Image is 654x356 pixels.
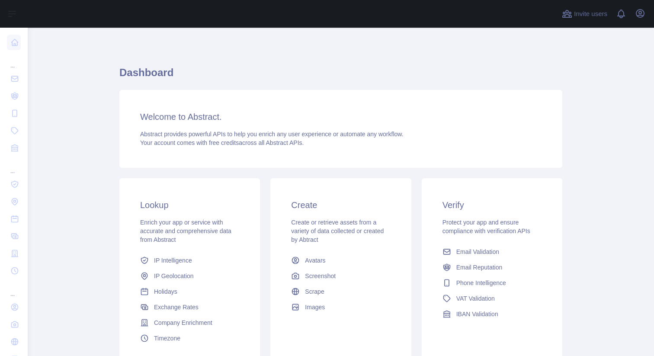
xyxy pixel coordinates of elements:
[288,268,394,284] a: Screenshot
[140,111,542,123] h3: Welcome to Abstract.
[305,287,324,296] span: Scrape
[154,256,192,265] span: IP Intelligence
[119,66,562,87] h1: Dashboard
[442,219,530,234] span: Protect your app and ensure compliance with verification APIs
[209,139,239,146] span: free credits
[140,219,231,243] span: Enrich your app or service with accurate and comprehensive data from Abstract
[7,157,21,175] div: ...
[439,275,545,291] a: Phone Intelligence
[305,303,325,311] span: Images
[154,318,212,327] span: Company Enrichment
[154,287,177,296] span: Holidays
[7,280,21,298] div: ...
[140,199,239,211] h3: Lookup
[305,256,325,265] span: Avatars
[137,299,243,315] a: Exchange Rates
[456,279,506,287] span: Phone Intelligence
[137,284,243,299] a: Holidays
[154,334,180,343] span: Timezone
[456,247,499,256] span: Email Validation
[560,7,609,21] button: Invite users
[137,330,243,346] a: Timezone
[7,52,21,69] div: ...
[140,139,304,146] span: Your account comes with across all Abstract APIs.
[137,253,243,268] a: IP Intelligence
[288,253,394,268] a: Avatars
[439,260,545,275] a: Email Reputation
[442,199,542,211] h3: Verify
[154,303,199,311] span: Exchange Rates
[291,219,384,243] span: Create or retrieve assets from a variety of data collected or created by Abtract
[288,284,394,299] a: Scrape
[291,199,390,211] h3: Create
[305,272,336,280] span: Screenshot
[456,310,498,318] span: IBAN Validation
[439,244,545,260] a: Email Validation
[456,263,503,272] span: Email Reputation
[137,315,243,330] a: Company Enrichment
[140,131,404,138] span: Abstract provides powerful APIs to help you enrich any user experience or automate any workflow.
[154,272,194,280] span: IP Geolocation
[456,294,495,303] span: VAT Validation
[574,9,607,19] span: Invite users
[439,291,545,306] a: VAT Validation
[439,306,545,322] a: IBAN Validation
[288,299,394,315] a: Images
[137,268,243,284] a: IP Geolocation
